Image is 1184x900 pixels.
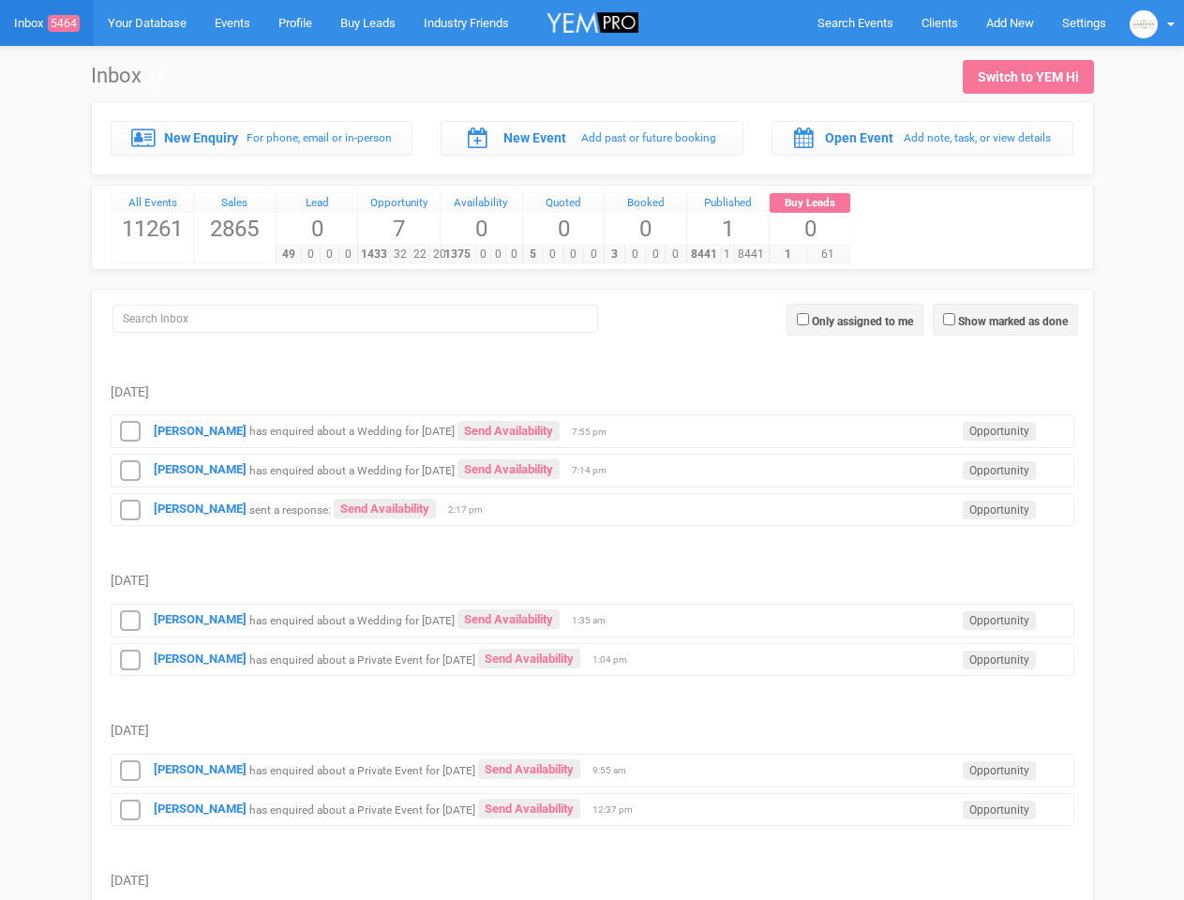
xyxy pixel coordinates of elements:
[448,503,495,517] span: 2:17 pm
[48,15,80,32] span: 5464
[358,193,440,214] a: Opportunity
[249,463,455,476] small: has enquired about a Wedding for [DATE]
[645,246,667,263] span: 0
[154,612,247,626] a: [PERSON_NAME]
[301,246,321,263] span: 0
[277,213,358,245] span: 0
[665,246,686,263] span: 0
[687,193,769,214] a: Published
[249,763,475,776] small: has enquired about a Private Event for [DATE]
[276,246,302,263] span: 49
[963,60,1094,94] a: Switch to YEM Hi
[338,246,358,263] span: 0
[154,462,247,476] strong: [PERSON_NAME]
[581,131,716,144] small: Add past or future booking
[249,652,475,666] small: has enquired about a Private Event for [DATE]
[605,193,686,214] div: Booked
[441,213,522,245] span: 0
[963,611,1036,630] span: Opportunity
[111,574,1074,588] h5: [DATE]
[194,193,276,214] a: Sales
[429,246,450,263] span: 20
[904,131,1051,144] small: Add note, task, or view details
[817,16,893,30] span: Search Events
[111,385,1074,399] h5: [DATE]
[194,213,276,245] span: 2865
[583,246,605,263] span: 0
[986,16,1034,30] span: Add New
[249,613,455,626] small: has enquired about a Wedding for [DATE]
[111,724,1074,738] h5: [DATE]
[154,424,247,438] a: [PERSON_NAME]
[91,65,163,87] h1: Inbox
[922,16,958,30] span: Clients
[111,874,1074,888] h5: [DATE]
[542,246,563,263] span: 0
[249,502,331,516] small: sent a response:
[686,246,721,263] span: 8441
[687,213,769,245] span: 1
[334,499,436,518] a: Send Availability
[112,213,194,245] span: 11261
[277,193,358,214] a: Lead
[572,464,619,477] span: 7:14 pm
[812,313,913,330] label: Only assigned to me
[505,246,521,263] span: 0
[963,761,1036,780] span: Opportunity
[572,426,619,439] span: 7:55 pm
[770,213,851,245] span: 0
[963,801,1036,819] span: Opportunity
[772,121,1074,155] a: Open Event Add note, task, or view details
[247,131,392,144] small: For phone, email or in-person
[475,246,491,263] span: 0
[523,193,605,214] a: Quoted
[249,802,475,816] small: has enquired about a Private Event for [DATE]
[978,67,1079,86] div: Switch to YEM Hi
[522,246,544,263] span: 5
[572,614,619,627] span: 1:35 am
[963,461,1036,480] span: Opportunity
[734,246,769,263] span: 8441
[958,313,1068,330] label: Show marked as done
[154,762,247,776] a: [PERSON_NAME]
[478,759,580,779] a: Send Availability
[440,246,475,263] span: 1375
[605,213,686,245] span: 0
[562,246,584,263] span: 0
[457,459,560,479] a: Send Availability
[357,246,391,263] span: 1433
[154,652,247,666] a: [PERSON_NAME]
[111,121,413,155] a: New Enquiry For phone, email or in-person
[769,246,807,263] span: 1
[457,421,560,441] a: Send Availability
[770,193,851,214] a: Buy Leads
[441,121,743,155] a: New Event Add past or future booking
[154,502,247,516] a: [PERSON_NAME]
[963,651,1036,669] span: Opportunity
[478,799,580,818] a: Send Availability
[503,128,566,147] label: New Event
[1130,10,1158,38] img: open-uri20240808-2-z9o2v
[592,803,639,817] span: 12:37 pm
[963,422,1036,441] span: Opportunity
[154,802,247,816] a: [PERSON_NAME]
[112,193,194,214] a: All Events
[320,246,339,263] span: 0
[441,193,522,214] a: Availability
[358,213,440,245] span: 7
[523,213,605,245] span: 0
[490,246,506,263] span: 0
[457,609,560,629] a: Send Availability
[164,128,238,147] label: New Enquiry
